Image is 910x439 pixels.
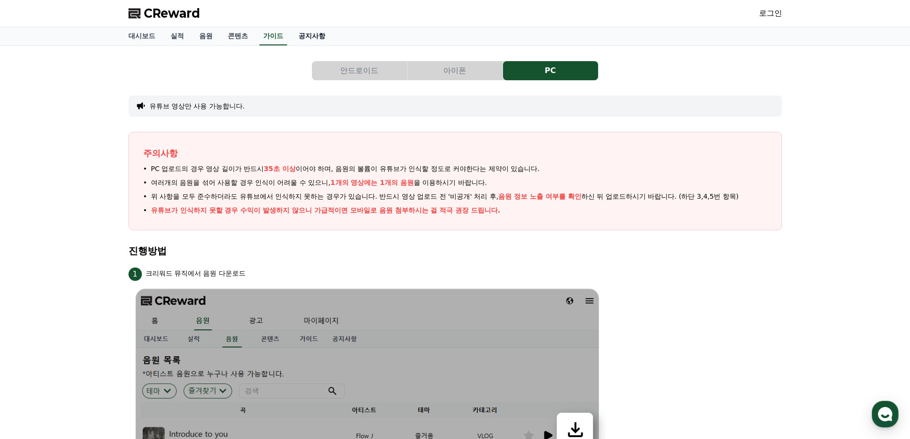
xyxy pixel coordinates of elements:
[128,268,142,281] span: 1
[503,61,598,80] button: PC
[144,6,200,21] span: CReward
[312,61,407,80] button: 안드로이드
[264,165,295,172] span: 35초 이상
[63,303,123,327] a: 대화
[87,318,99,325] span: 대화
[3,303,63,327] a: 홈
[331,179,414,186] span: 1개의 영상에는 1개의 음원
[291,27,333,45] a: 공지사항
[128,6,200,21] a: CReward
[151,192,739,202] span: 위 사항을 모두 준수하더라도 유튜브에서 인식하지 못하는 경우가 있습니다. 반드시 영상 업로드 전 '비공개' 처리 후, 하신 뒤 업로드하시기 바랍니다. (하단 3,4,5번 항목)
[123,303,183,327] a: 설정
[163,27,192,45] a: 실적
[121,27,163,45] a: 대시보드
[192,27,220,45] a: 음원
[143,147,767,160] p: 주의사항
[220,27,256,45] a: 콘텐츠
[498,193,581,200] span: 음원 정보 노출 여부를 확인
[407,61,503,80] button: 아이폰
[150,101,245,111] button: 유튜브 영상만 사용 가능합니다.
[30,317,36,325] span: 홈
[312,61,407,80] a: 안드로이드
[259,27,287,45] a: 가이드
[151,178,487,188] span: 여러개의 음원을 섞어 사용할 경우 인식이 어려울 수 있으니, 을 이용하시기 바랍니다.
[128,246,782,256] h4: 진행방법
[148,317,159,325] span: 설정
[146,268,246,278] p: 크리워드 뮤직에서 음원 다운로드
[503,61,599,80] a: PC
[151,205,501,215] p: 유튜브가 인식하지 못할 경우 수익이 발생하지 않으니 가급적이면 모바일로 음원 첨부하시는 걸 적극 권장 드립니다.
[151,164,540,174] span: PC 업로드의 경우 영상 길이가 반드시 이어야 하며, 음원의 볼륨이 유튜브가 인식할 정도로 커야한다는 제약이 있습니다.
[759,8,782,19] a: 로그인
